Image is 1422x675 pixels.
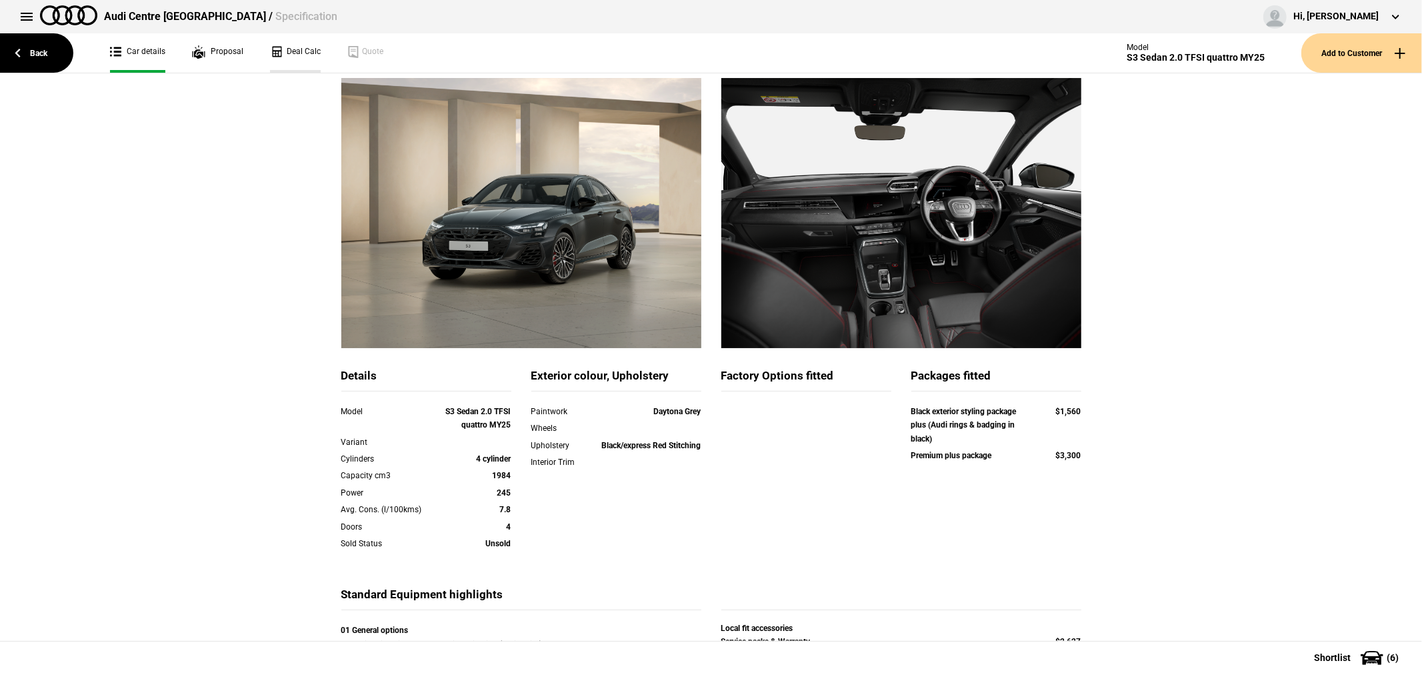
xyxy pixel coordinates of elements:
[721,368,891,392] div: Factory Options fitted
[270,33,321,73] a: Deal Calc
[531,422,599,435] div: Wheels
[1294,641,1422,674] button: Shortlist(6)
[911,368,1081,392] div: Packages fitted
[531,405,599,418] div: Paintwork
[486,539,511,548] strong: Unsold
[341,486,443,500] div: Power
[497,488,511,498] strong: 245
[531,456,599,469] div: Interior Trim
[341,452,443,466] div: Cylinders
[275,10,337,23] span: Specification
[1301,33,1422,73] button: Add to Customer
[110,33,165,73] a: Car details
[341,537,443,550] div: Sold Status
[446,407,511,430] strong: S3 Sedan 2.0 TFSI quattro MY25
[507,522,511,532] strong: 4
[500,505,511,514] strong: 7.8
[341,587,701,610] div: Standard Equipment highlights
[602,441,701,450] strong: Black/express Red Stitching
[911,407,1017,444] strong: Black exterior styling package plus (Audi rings & badging in black)
[1056,637,1081,646] strong: $2,627
[341,469,443,482] div: Capacity cm3
[721,624,793,633] strong: Local fit accessories
[341,368,511,392] div: Details
[341,626,409,635] strong: 01 General options
[104,9,337,24] div: Audi Centre [GEOGRAPHIC_DATA] /
[341,624,701,651] div: • Black interior with red contrasting stitching (AR interior)
[192,33,243,73] a: Proposal
[341,520,443,534] div: Doors
[654,407,701,416] strong: Daytona Grey
[721,637,811,646] strong: Service packs & Warranty
[1293,10,1379,23] div: Hi, [PERSON_NAME]
[493,471,511,480] strong: 1984
[477,454,511,464] strong: 4 cylinder
[1127,43,1265,52] div: Model
[40,5,97,25] img: audi.png
[1056,451,1081,460] strong: $3,300
[911,451,992,460] strong: Premium plus package
[1056,407,1081,416] strong: $1,560
[531,439,599,452] div: Upholstery
[341,503,443,516] div: Avg. Cons. (l/100kms)
[1314,653,1351,662] span: Shortlist
[531,368,701,392] div: Exterior colour, Upholstery
[341,405,443,418] div: Model
[1127,52,1265,63] div: S3 Sedan 2.0 TFSI quattro MY25
[341,436,443,449] div: Variant
[1387,653,1399,662] span: ( 6 )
